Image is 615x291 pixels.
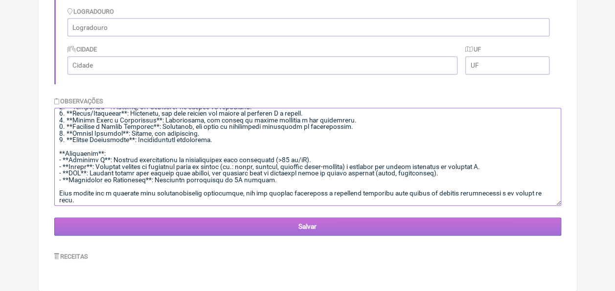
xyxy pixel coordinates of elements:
input: Salvar [54,218,561,236]
label: Observações [54,97,104,105]
label: UF [465,46,481,53]
input: Logradouro [68,18,549,36]
label: Logradouro [68,8,114,15]
input: UF [465,56,549,74]
label: Cidade [68,46,97,53]
input: Cidade [68,56,458,74]
label: Receitas [54,253,89,260]
textarea: ### Lorem Ipsumdolo Sitamet cons Adipis Elitsedd ei Tempor Incid **Utlabore**: Etdol ma aliquae a... [54,108,561,206]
